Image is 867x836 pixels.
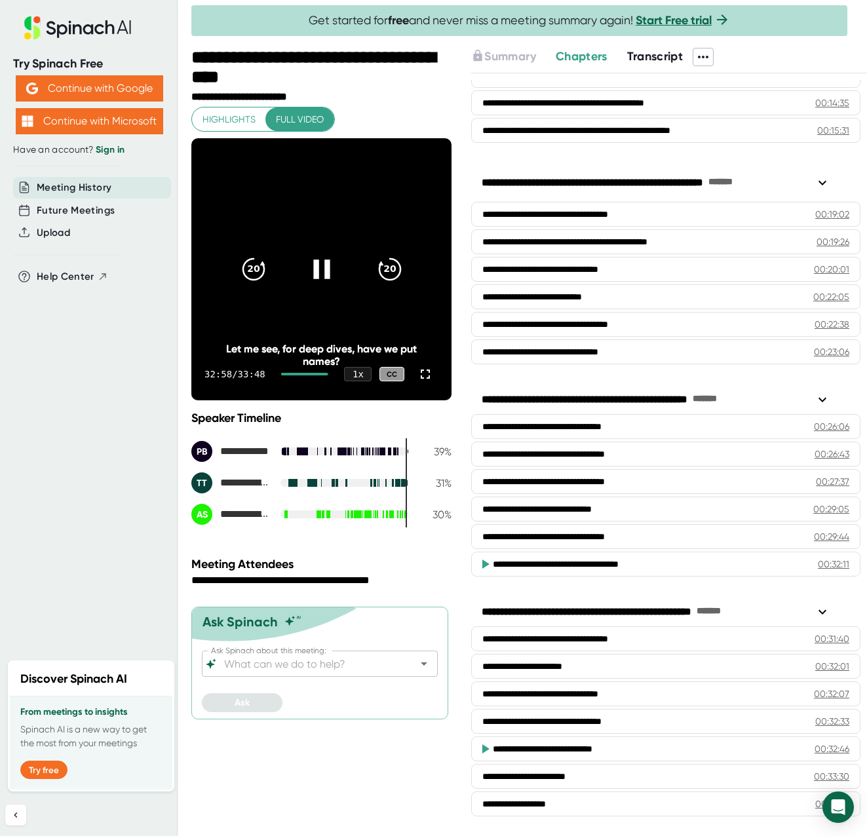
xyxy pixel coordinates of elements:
button: Transcript [627,48,684,66]
b: free [388,13,409,28]
div: Amber Stallings [191,504,270,525]
div: TT [191,472,212,493]
div: 00:26:06 [814,420,849,433]
button: Upload [37,225,70,240]
span: Summary [484,49,535,64]
div: 00:33:30 [814,770,849,783]
div: 00:19:26 [817,235,849,248]
div: 1 x [344,367,372,381]
button: Continue with Microsoft [16,108,163,134]
button: Open [415,655,433,673]
div: 00:32:07 [814,687,849,700]
a: Start Free trial [636,13,712,28]
div: 00:19:02 [815,208,849,221]
div: 00:27:37 [816,475,849,488]
div: 00:32:46 [815,742,849,755]
span: Full video [276,111,324,128]
button: Meeting History [37,180,111,195]
div: 00:22:38 [815,318,849,331]
button: Continue with Google [16,75,163,102]
div: 00:32:33 [815,715,849,728]
div: 00:29:05 [813,503,849,516]
div: CC [379,367,404,382]
div: Speaker Timeline [191,411,452,425]
button: Highlights [192,107,266,132]
div: AS [191,504,212,525]
input: What can we do to help? [222,655,395,673]
p: Spinach AI is a new way to get the most from your meetings [20,723,162,750]
div: 00:31:40 [815,632,849,645]
img: Aehbyd4JwY73AAAAAElFTkSuQmCC [26,83,38,94]
div: Have an account? [13,144,165,156]
a: Sign in [96,144,125,155]
div: 00:22:05 [813,290,849,303]
div: Open Intercom Messenger [822,791,854,823]
div: 00:33:39 [815,797,849,810]
div: Tezeta Tesfaye [191,472,270,493]
div: PB [191,441,212,462]
h3: From meetings to insights [20,707,162,717]
div: 00:32:01 [815,660,849,673]
button: Collapse sidebar [5,805,26,826]
button: Future Meetings [37,203,115,218]
div: Ask Spinach [202,614,278,630]
div: 00:15:31 [817,124,849,137]
div: 00:29:44 [814,530,849,543]
button: Ask [202,693,282,712]
span: Ask [235,697,250,708]
div: Try Spinach Free [13,56,165,71]
button: Try free [20,761,67,779]
h2: Discover Spinach AI [20,670,127,688]
span: Help Center [37,269,94,284]
div: 00:20:01 [814,263,849,276]
div: 00:23:06 [814,345,849,358]
span: Get started for and never miss a meeting summary again! [309,13,730,28]
div: 31 % [419,477,452,489]
div: 32:58 / 33:48 [204,369,265,379]
div: 00:32:11 [818,558,849,571]
button: Help Center [37,269,108,284]
span: Highlights [202,111,256,128]
div: Upgrade to access [471,48,555,66]
div: 39 % [419,446,452,458]
button: Full video [265,107,334,132]
div: 30 % [419,508,452,521]
div: Let me see, for deep dives, have we put names? [218,343,426,368]
button: Chapters [556,48,607,66]
div: 00:26:43 [815,447,849,461]
div: Meeting Attendees [191,557,455,571]
div: 00:14:35 [815,96,849,109]
div: Price Barnes [191,441,270,462]
span: Transcript [627,49,684,64]
button: Summary [471,48,535,66]
span: Chapters [556,49,607,64]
